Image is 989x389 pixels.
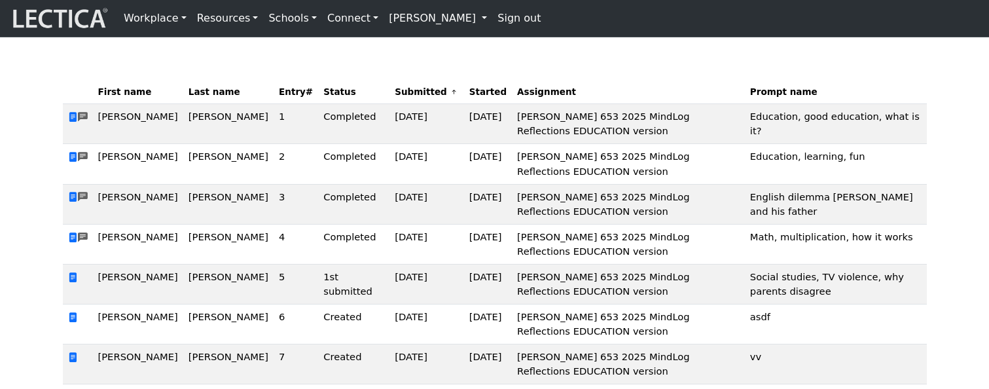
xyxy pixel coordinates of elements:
span: view [68,312,78,323]
td: asdf [745,305,927,344]
td: 1 [274,104,318,144]
a: Resources [192,5,264,31]
span: view [68,111,78,122]
td: [DATE] [464,344,512,384]
td: [PERSON_NAME] [183,144,274,184]
td: [DATE] [389,344,464,384]
td: 7 [274,344,318,384]
td: [DATE] [389,104,464,144]
td: Math, multiplication, how it works [745,224,927,264]
td: Completed [318,224,389,264]
td: Completed [318,184,389,224]
span: Started [469,85,507,98]
td: [PERSON_NAME] [93,184,183,224]
td: [PERSON_NAME] 653 2025 MindLog Reflections EDUCATION version [512,144,745,184]
td: [DATE] [389,224,464,264]
span: Last name [189,85,240,98]
td: [PERSON_NAME] [93,305,183,344]
span: comments [78,231,88,245]
td: 4 [274,224,318,264]
td: Created [318,305,389,344]
span: Entry# [279,85,313,98]
td: [PERSON_NAME] [183,344,274,384]
td: 5 [274,264,318,304]
span: view [68,192,78,203]
td: vv [745,344,927,384]
td: [PERSON_NAME] 653 2025 MindLog Reflections EDUCATION version [512,344,745,384]
span: comments [78,150,88,164]
td: [DATE] [389,184,464,224]
span: First name [98,85,152,98]
td: [DATE] [464,305,512,344]
td: [PERSON_NAME] [93,104,183,144]
img: lecticalive [10,6,108,31]
td: Education, good education, what is it? [745,104,927,144]
td: [PERSON_NAME] [183,104,274,144]
td: [PERSON_NAME] [93,224,183,264]
span: Submitted [395,85,459,98]
td: [DATE] [464,144,512,184]
td: 6 [274,305,318,344]
td: [PERSON_NAME] 653 2025 MindLog Reflections EDUCATION version [512,264,745,304]
td: [DATE] [389,144,464,184]
td: English dilemma [PERSON_NAME] and his father [745,184,927,224]
td: [PERSON_NAME] [183,305,274,344]
a: Connect [322,5,384,31]
span: Status [323,85,356,98]
a: Sign out [492,5,546,31]
td: Completed [318,104,389,144]
td: [DATE] [464,104,512,144]
td: [PERSON_NAME] 653 2025 MindLog Reflections EDUCATION version [512,104,745,144]
span: view [68,272,78,283]
td: [DATE] [464,264,512,304]
span: view [68,232,78,243]
td: Completed [318,144,389,184]
td: [DATE] [389,305,464,344]
span: view [68,352,78,363]
td: [PERSON_NAME] [183,264,274,304]
td: [DATE] [464,224,512,264]
td: [DATE] [464,184,512,224]
span: Prompt name [750,85,818,98]
td: [PERSON_NAME] [93,144,183,184]
span: view [68,151,78,162]
td: [PERSON_NAME] [93,264,183,304]
td: 3 [274,184,318,224]
span: comments [78,191,88,205]
a: Schools [263,5,322,31]
a: [PERSON_NAME] [384,5,492,31]
td: 1st submitted [318,264,389,304]
td: [PERSON_NAME] [183,184,274,224]
td: 2 [274,144,318,184]
td: [DATE] [389,264,464,304]
td: [PERSON_NAME] 653 2025 MindLog Reflections EDUCATION version [512,305,745,344]
span: Assignment [517,85,576,98]
td: [PERSON_NAME] 653 2025 MindLog Reflections EDUCATION version [512,184,745,224]
span: comments [78,110,88,124]
td: [PERSON_NAME] [183,224,274,264]
td: [PERSON_NAME] 653 2025 MindLog Reflections EDUCATION version [512,224,745,264]
td: Social studies, TV violence, why parents disagree [745,264,927,304]
td: [PERSON_NAME] [93,344,183,384]
td: Created [318,344,389,384]
a: Workplace [118,5,192,31]
td: Education, learning, fun [745,144,927,184]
